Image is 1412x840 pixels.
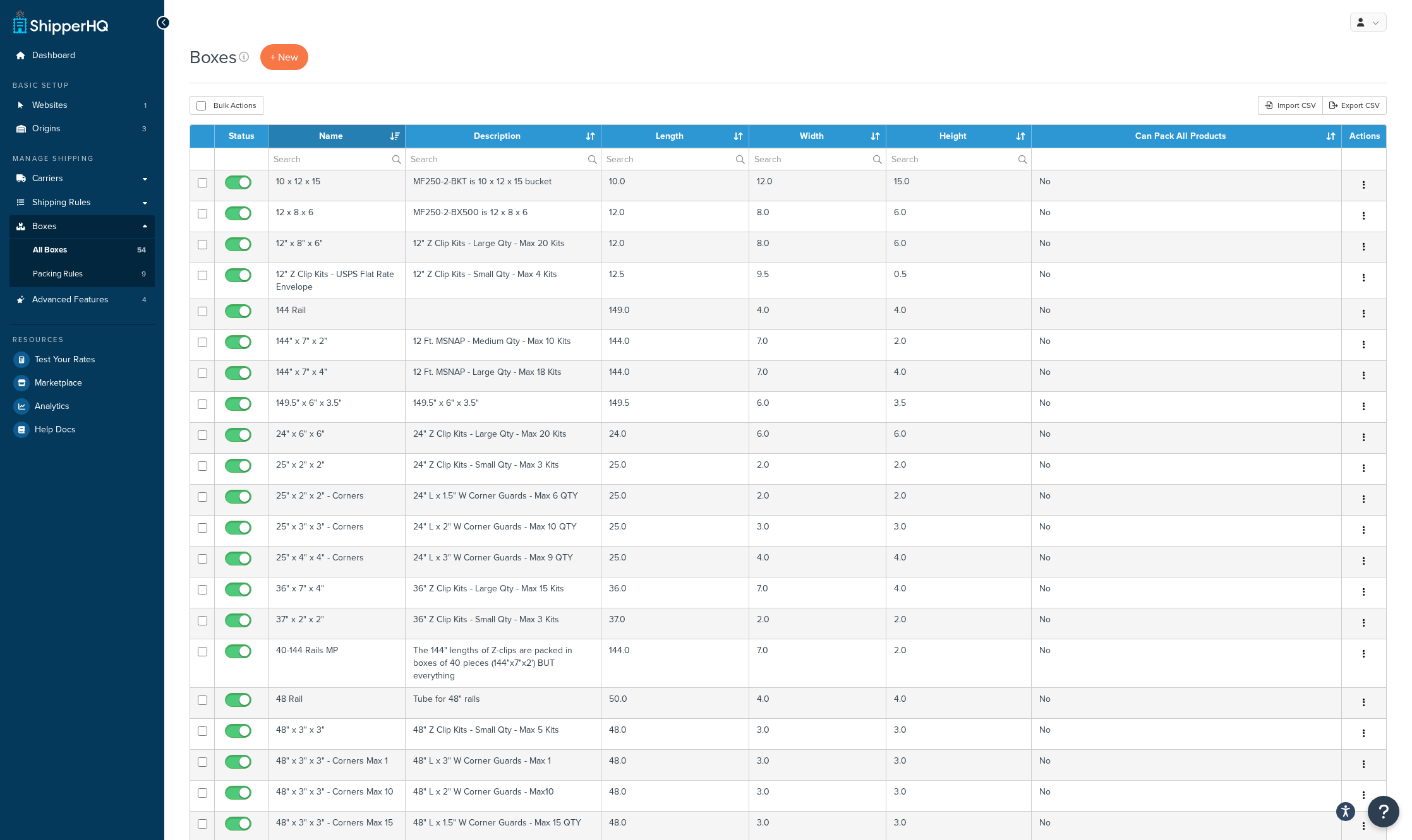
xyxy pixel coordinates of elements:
[601,546,749,577] td: 25.0
[9,372,155,394] a: Marketplace
[1032,453,1342,484] td: No
[406,232,601,263] td: 12" Z Clip Kits - Large Qty - Max 20 Kits
[269,148,405,170] input: Search
[32,100,68,111] span: Websites
[260,44,308,70] a: + New
[9,167,155,191] a: Carriers
[886,484,1032,515] td: 2.0
[406,201,601,232] td: MF250-2-BX500 is 12 x 8 x 6
[1032,780,1342,811] td: No
[601,608,749,639] td: 37.0
[749,232,886,263] td: 8.0
[406,148,601,170] input: Search
[601,577,749,608] td: 36.0
[1032,484,1342,515] td: No
[601,780,749,811] td: 48.0
[9,239,155,262] a: All Boxes 54
[601,299,749,329] td: 149.0
[269,577,406,608] td: 36" x 7" x 4"
[406,687,601,718] td: Tube for 48" rails
[406,170,601,201] td: MF250-2-BKT is 10 x 12 x 15 bucket
[1032,201,1342,232] td: No
[35,355,95,365] span: Test Your Rates
[749,391,886,422] td: 6.0
[886,608,1032,639] td: 2.0
[9,334,155,345] div: Resources
[1032,577,1342,608] td: No
[1032,263,1342,299] td: No
[886,201,1032,232] td: 6.0
[269,546,406,577] td: 25" x 4" x 4" - Corners
[406,422,601,453] td: 24" Z Clip Kits - Large Qty - Max 20 Kits
[269,422,406,453] td: 24" x 6" x 6"
[269,232,406,263] td: 12" x 8" x 6"
[886,299,1032,329] td: 4.0
[886,639,1032,687] td: 2.0
[1032,422,1342,453] td: No
[749,546,886,577] td: 4.0
[32,124,61,134] span: Origins
[601,639,749,687] td: 144.0
[1032,170,1342,201] td: No
[32,295,109,305] span: Advanced Features
[142,269,146,280] span: 9
[9,263,155,286] li: Packing Rules
[9,191,155,215] li: Shipping Rules
[601,263,749,299] td: 12.5
[749,170,886,201] td: 12.0
[1032,329,1342,360] td: No
[9,44,155,68] li: Dashboard
[1032,639,1342,687] td: No
[406,515,601,546] td: 24" L x 2" W Corner Guards - Max 10 QTY
[9,395,155,418] a: Analytics
[9,153,155,164] div: Manage Shipping
[9,418,155,441] li: Help Docs
[406,639,601,687] td: The 144" lengths of Z-clips are packed in boxes of 40 pieces (144"x7"x2') BUT everything
[886,232,1032,263] td: 6.0
[749,148,886,170] input: Search
[406,453,601,484] td: 24" Z Clip Kits - Small Qty - Max 3 Kits
[1032,360,1342,391] td: No
[601,360,749,391] td: 144.0
[142,124,147,134] span: 3
[137,245,146,256] span: 54
[9,288,155,312] li: Advanced Features
[269,608,406,639] td: 37" x 2" x 2"
[406,484,601,515] td: 24" L x 1.5" W Corner Guards - Max 6 QTY
[1342,125,1386,148] th: Actions
[886,546,1032,577] td: 4.0
[13,9,108,35] a: ShipperHQ Home
[190,96,263,115] button: Bulk Actions
[269,329,406,360] td: 144" x 7" x 2"
[9,288,155,312] a: Advanced Features 4
[35,378,82,389] span: Marketplace
[1032,515,1342,546] td: No
[601,329,749,360] td: 144.0
[749,125,886,148] th: Width : activate to sort column ascending
[9,263,155,286] a: Packing Rules 9
[269,125,406,148] th: Name : activate to sort column descending
[601,422,749,453] td: 24.0
[1258,96,1322,115] div: Import CSV
[601,170,749,201] td: 10.0
[406,608,601,639] td: 36" Z Clip Kits - Small Qty - Max 3 Kits
[749,577,886,608] td: 7.0
[1032,546,1342,577] td: No
[601,201,749,232] td: 12.0
[190,45,237,69] h1: Boxes
[749,360,886,391] td: 7.0
[269,639,406,687] td: 40-144 Rails MP
[1032,718,1342,749] td: No
[886,148,1031,170] input: Search
[269,515,406,546] td: 25" x 3" x 3" - Corners
[886,749,1032,780] td: 3.0
[9,94,155,117] a: Websites 1
[749,484,886,515] td: 2.0
[601,232,749,263] td: 12.0
[269,201,406,232] td: 12 x 8 x 6
[406,718,601,749] td: 48" Z Clip Kits - Small Qty - Max 5 Kits
[749,608,886,639] td: 2.0
[9,117,155,141] a: Origins 3
[35,425,76,435] span: Help Docs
